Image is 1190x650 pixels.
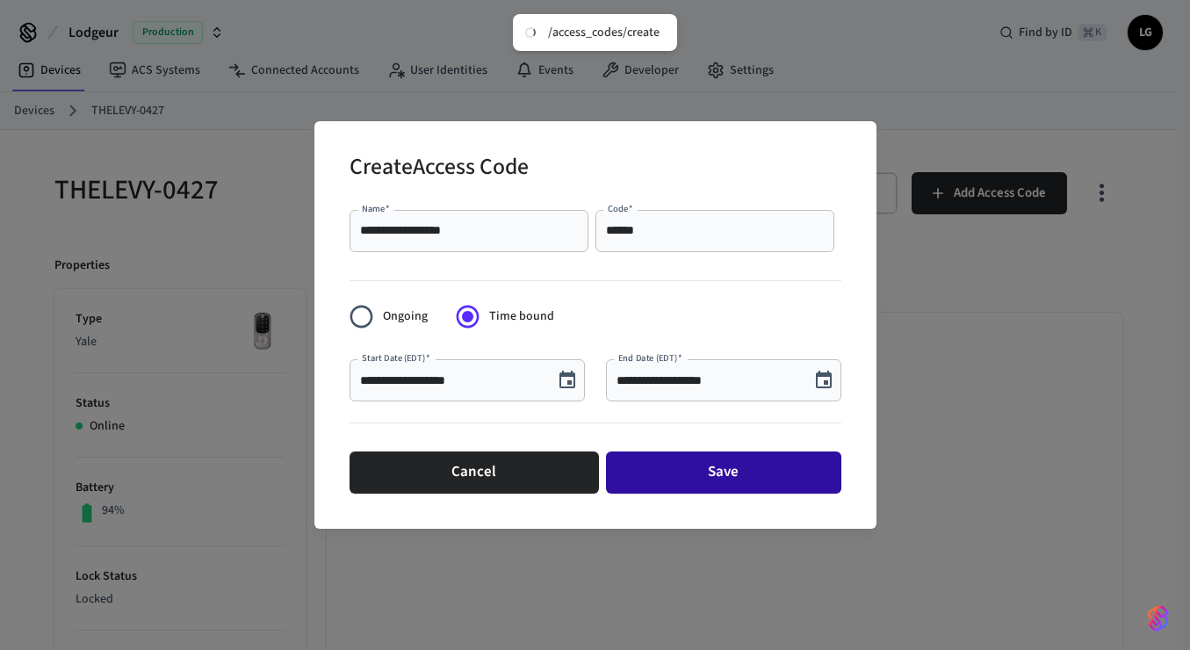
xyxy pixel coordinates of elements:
[606,451,841,494] button: Save
[806,363,841,398] button: Choose date, selected date is Sep 21, 2025
[550,363,585,398] button: Choose date, selected date is Sep 18, 2025
[362,202,390,215] label: Name
[350,142,529,196] h2: Create Access Code
[383,307,428,326] span: Ongoing
[618,351,682,365] label: End Date (EDT)
[608,202,633,215] label: Code
[489,307,554,326] span: Time bound
[362,351,429,365] label: Start Date (EDT)
[350,451,599,494] button: Cancel
[548,25,660,40] div: /access_codes/create
[1148,604,1169,632] img: SeamLogoGradient.69752ec5.svg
